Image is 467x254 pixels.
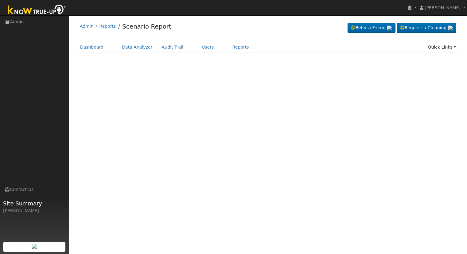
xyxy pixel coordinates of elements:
[3,199,66,208] span: Site Summary
[425,5,461,10] span: [PERSON_NAME]
[397,23,456,33] a: Request a Cleaning
[76,42,108,53] a: Dashboard
[157,42,188,53] a: Audit Trail
[117,42,157,53] a: Data Analyzer
[423,42,461,53] a: Quick Links
[122,23,171,30] a: Scenario Report
[448,26,453,30] img: retrieve
[348,23,395,33] a: Refer a Friend
[5,3,69,17] img: Know True-Up
[3,208,66,214] div: [PERSON_NAME]
[99,24,116,29] a: Reports
[387,26,392,30] img: retrieve
[32,244,37,249] img: retrieve
[80,24,94,29] a: Admin
[228,42,254,53] a: Reports
[197,42,219,53] a: Users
